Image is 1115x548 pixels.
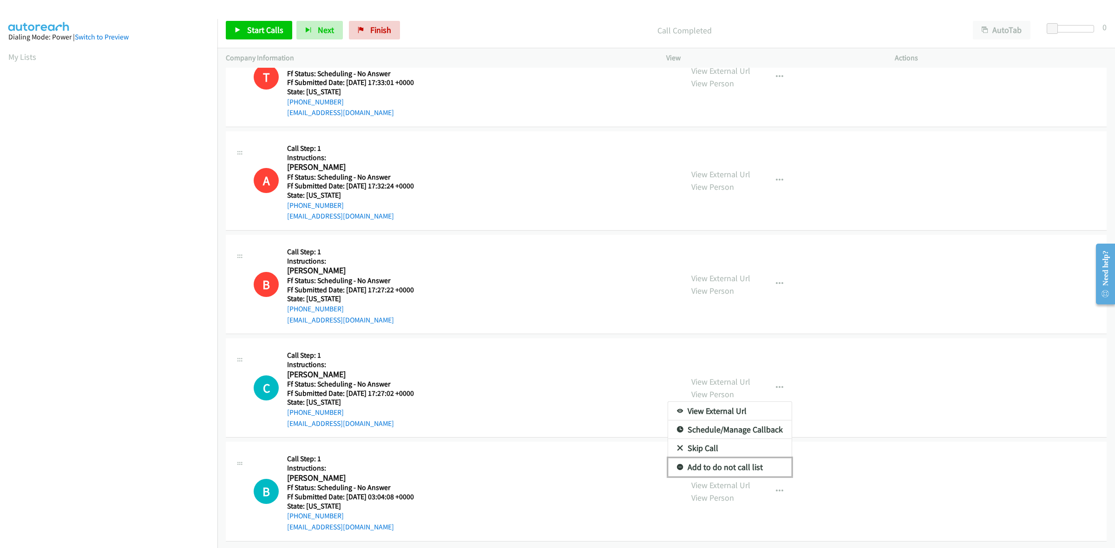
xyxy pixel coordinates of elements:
iframe: Resource Center [1088,237,1115,311]
div: The call is yet to be attempted [254,479,279,504]
a: Schedule/Manage Callback [668,420,792,439]
a: Switch to Preview [75,32,129,41]
iframe: Dialpad [8,71,217,512]
a: Add to do not call list [668,458,792,477]
a: View External Url [668,402,792,420]
a: My Lists [8,52,36,62]
a: Skip Call [668,439,792,458]
h1: B [254,479,279,504]
div: Dialing Mode: Power | [8,32,209,43]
